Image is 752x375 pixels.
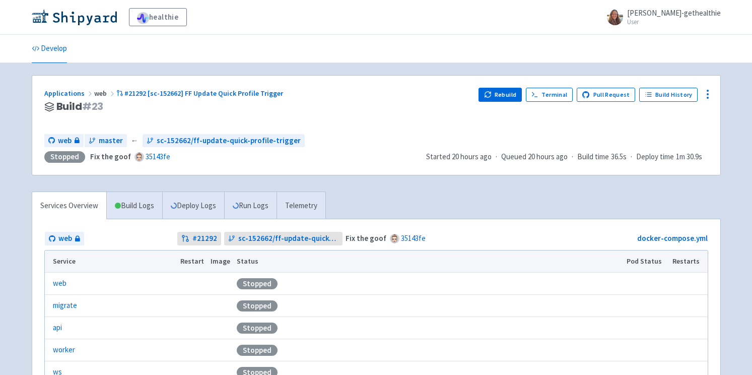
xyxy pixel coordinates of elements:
a: Pull Request [577,88,636,102]
span: 1m 30.9s [676,151,702,163]
span: sc-152662/ff-update-quick-profile-trigger [157,135,301,147]
a: Services Overview [32,192,106,220]
a: healthie [129,8,187,26]
span: Queued [501,152,568,161]
div: Stopped [237,278,278,289]
span: ← [131,135,139,147]
th: Restarts [669,251,707,273]
a: Develop [32,35,67,63]
th: Restart [177,251,208,273]
a: docker-compose.yml [637,233,708,243]
a: Run Logs [224,192,277,220]
strong: Fix the goof [90,152,131,161]
div: · · · [426,151,708,163]
div: Stopped [237,300,278,311]
small: User [627,19,721,25]
span: web [58,135,72,147]
th: Image [207,251,233,273]
span: Deploy time [636,151,674,163]
span: master [99,135,123,147]
a: web [45,232,84,245]
a: Terminal [526,88,573,102]
a: Deploy Logs [162,192,224,220]
a: migrate [53,300,77,311]
span: Build time [577,151,609,163]
th: Service [45,251,177,273]
span: Started [426,152,492,161]
div: Stopped [237,323,278,334]
a: #21292 [sc-152662] FF Update Quick Profile Trigger [116,89,285,98]
time: 20 hours ago [528,152,568,161]
strong: # 21292 [192,233,217,244]
strong: Fix the goof [346,233,386,243]
img: Shipyard logo [32,9,117,25]
th: Status [233,251,623,273]
a: sc-152662/ff-update-quick-profile-trigger [224,232,343,245]
a: 35143fe [401,233,426,243]
a: worker [53,344,75,356]
a: [PERSON_NAME]-gethealthie User [601,9,721,25]
span: sc-152662/ff-update-quick-profile-trigger [238,233,338,244]
time: 20 hours ago [452,152,492,161]
a: sc-152662/ff-update-quick-profile-trigger [143,134,305,148]
span: # 23 [82,99,104,113]
span: 36.5s [611,151,627,163]
a: Build Logs [107,192,162,220]
a: Build History [639,88,698,102]
a: #21292 [177,232,221,245]
button: Rebuild [478,88,522,102]
div: Stopped [44,151,85,163]
span: Build [56,101,104,112]
a: Applications [44,89,94,98]
a: web [44,134,84,148]
span: [PERSON_NAME]-gethealthie [627,8,721,18]
th: Pod Status [623,251,669,273]
div: Stopped [237,345,278,356]
span: web [94,89,116,98]
a: 35143fe [146,152,170,161]
a: api [53,322,62,334]
a: master [85,134,127,148]
a: Telemetry [277,192,325,220]
span: web [58,233,72,244]
a: web [53,278,66,289]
